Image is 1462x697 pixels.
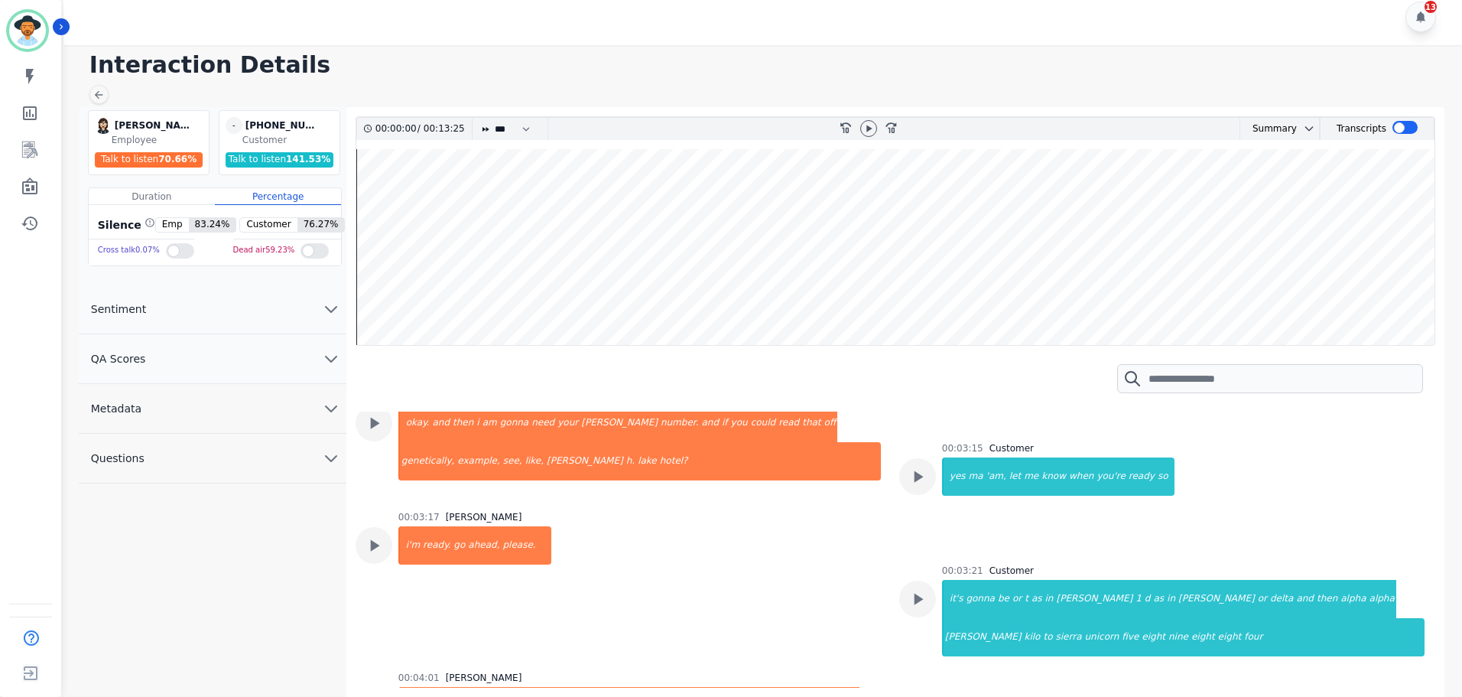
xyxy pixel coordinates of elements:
svg: chevron down [322,449,340,467]
div: [PERSON_NAME] [446,672,522,684]
h1: Interaction Details [89,51,1447,79]
div: as [1030,580,1044,618]
div: ready. [421,526,452,565]
div: me [1022,458,1040,496]
div: Duration [89,188,215,205]
div: Cross talk 0.07 % [98,239,160,262]
div: Summary [1240,118,1297,140]
div: could [749,404,778,442]
div: [PERSON_NAME] [115,117,191,134]
div: [PERSON_NAME] [944,618,1023,656]
div: [PHONE_NUMBER] [245,117,322,134]
div: unicorn [1083,618,1120,656]
div: in [1044,580,1055,618]
div: nine [1167,618,1190,656]
div: it's [944,580,965,618]
div: 1 [1134,580,1143,618]
div: [PERSON_NAME] [545,442,625,480]
div: ready [1127,458,1156,496]
span: Questions [79,451,157,466]
div: Talk to listen [95,152,203,168]
div: alpha [1339,580,1367,618]
div: number. [659,404,700,442]
div: Talk to listen [226,152,334,168]
div: 00:04:01 [398,672,440,684]
div: gonna [499,404,531,442]
div: Dead air 59.23 % [233,239,295,262]
span: QA Scores [79,351,158,366]
span: - [226,117,242,134]
div: please. [501,526,551,565]
div: need [530,404,556,442]
div: h. [625,442,636,480]
div: / [375,118,469,140]
div: example, [456,442,501,480]
div: [PERSON_NAME] [1054,580,1134,618]
div: 00:03:15 [942,442,983,454]
svg: chevron down [1303,122,1315,135]
div: Customer [989,442,1034,454]
div: eight [1217,618,1243,656]
div: then [1315,580,1339,618]
div: four [1243,618,1425,656]
div: hotel? [658,442,881,480]
div: Percentage [215,188,341,205]
div: eight [1140,618,1167,656]
div: eight [1190,618,1217,656]
div: t [1023,580,1030,618]
span: 141.53 % [286,154,330,164]
div: to [1041,618,1054,656]
button: Metadata chevron down [79,384,346,434]
div: i [475,404,480,442]
div: let [1008,458,1022,496]
div: as [1152,580,1165,618]
div: your [556,404,580,442]
div: kilo [1022,618,1041,656]
div: [PERSON_NAME] [1177,580,1256,618]
div: when [1067,458,1095,496]
div: go [452,526,466,565]
svg: chevron down [322,399,340,418]
div: Customer [989,565,1034,577]
div: [PERSON_NAME] [446,511,522,523]
div: you [729,404,749,442]
div: [PERSON_NAME] [580,404,659,442]
button: QA Scores chevron down [79,334,346,384]
div: yes [944,458,967,496]
span: 76.27 % [297,218,345,232]
div: genetically, [400,442,456,480]
div: 13 [1425,1,1437,13]
div: 00:03:21 [942,565,983,577]
div: that [801,404,822,442]
div: 'am, [985,458,1008,496]
div: ahead, [466,526,501,565]
div: Employee [112,134,206,146]
div: and [430,404,451,442]
div: like, [524,442,545,480]
div: be [996,580,1011,618]
div: or [1011,580,1023,618]
svg: chevron down [322,300,340,318]
div: lake [636,442,658,480]
div: delta [1269,580,1295,618]
div: in [1165,580,1177,618]
div: d [1143,580,1152,618]
span: Customer [240,218,297,232]
div: gonna [964,580,996,618]
div: five [1120,618,1140,656]
span: Emp [156,218,189,232]
div: Transcripts [1337,118,1386,140]
div: see, [502,442,524,480]
button: Sentiment chevron down [79,285,346,334]
span: 83.24 % [189,218,236,232]
span: Metadata [79,401,154,416]
div: am [481,404,499,442]
div: 00:00:00 [375,118,417,140]
div: and [1295,580,1315,618]
div: i'm [400,526,421,565]
div: then [451,404,475,442]
img: Bordered avatar [9,12,46,49]
button: chevron down [1297,122,1315,135]
div: sierra [1054,618,1084,656]
button: Questions chevron down [79,434,346,484]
